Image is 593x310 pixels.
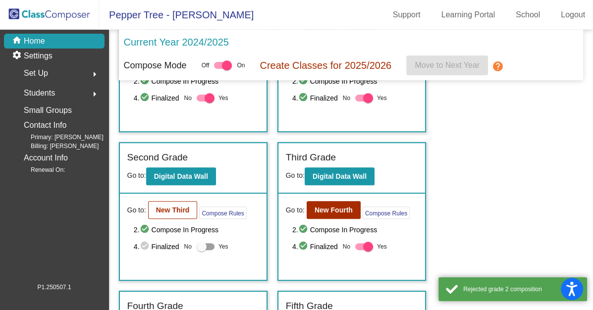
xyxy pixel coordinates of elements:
[508,7,548,23] a: School
[313,172,367,180] b: Digital Data Wall
[305,167,375,185] button: Digital Data Wall
[124,35,229,50] p: Current Year 2024/2025
[199,207,246,219] button: Compose Rules
[15,142,99,151] span: Billing: [PERSON_NAME]
[184,242,192,251] span: No
[146,167,216,185] button: Digital Data Wall
[406,55,488,75] button: Move to Next Year
[286,151,336,165] label: Third Grade
[140,75,152,87] mat-icon: check_circle
[127,151,188,165] label: Second Grade
[463,285,580,294] div: Rejected grade 2 composition
[298,75,310,87] mat-icon: check_circle
[286,171,305,179] span: Go to:
[127,171,146,179] span: Go to:
[134,75,259,87] span: 2. Compose In Progress
[24,118,66,132] p: Contact Info
[377,241,387,253] span: Yes
[218,241,228,253] span: Yes
[24,86,55,100] span: Students
[343,94,350,103] span: No
[134,241,179,253] span: 4. Finalized
[315,206,353,214] b: New Fourth
[24,151,68,165] p: Account Info
[134,224,259,236] span: 2. Compose In Progress
[363,207,410,219] button: Compose Rules
[492,60,504,72] mat-icon: help
[140,224,152,236] mat-icon: check_circle
[218,92,228,104] span: Yes
[24,66,48,80] span: Set Up
[89,68,101,80] mat-icon: arrow_right
[156,206,190,214] b: New Third
[415,61,480,69] span: Move to Next Year
[343,242,350,251] span: No
[298,241,310,253] mat-icon: check_circle
[385,7,429,23] a: Support
[148,201,198,219] button: New Third
[134,92,179,104] span: 4. Finalized
[307,201,361,219] button: New Fourth
[12,50,24,62] mat-icon: settings
[15,133,104,142] span: Primary: [PERSON_NAME]
[124,59,187,72] p: Compose Mode
[154,172,208,180] b: Digital Data Wall
[292,92,338,104] span: 4. Finalized
[553,7,593,23] a: Logout
[99,7,254,23] span: Pepper Tree - [PERSON_NAME]
[12,35,24,47] mat-icon: home
[140,241,152,253] mat-icon: check_circle
[292,224,418,236] span: 2. Compose In Progress
[15,165,65,174] span: Renewal On:
[286,205,305,215] span: Go to:
[377,92,387,104] span: Yes
[433,7,503,23] a: Learning Portal
[202,61,210,70] span: Off
[140,92,152,104] mat-icon: check_circle
[89,88,101,100] mat-icon: arrow_right
[260,58,391,73] p: Create Classes for 2025/2026
[237,61,245,70] span: On
[24,35,45,47] p: Home
[184,94,192,103] span: No
[298,92,310,104] mat-icon: check_circle
[24,103,72,117] p: Small Groups
[292,241,338,253] span: 4. Finalized
[24,50,53,62] p: Settings
[127,205,146,215] span: Go to:
[292,75,418,87] span: 2. Compose In Progress
[298,224,310,236] mat-icon: check_circle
